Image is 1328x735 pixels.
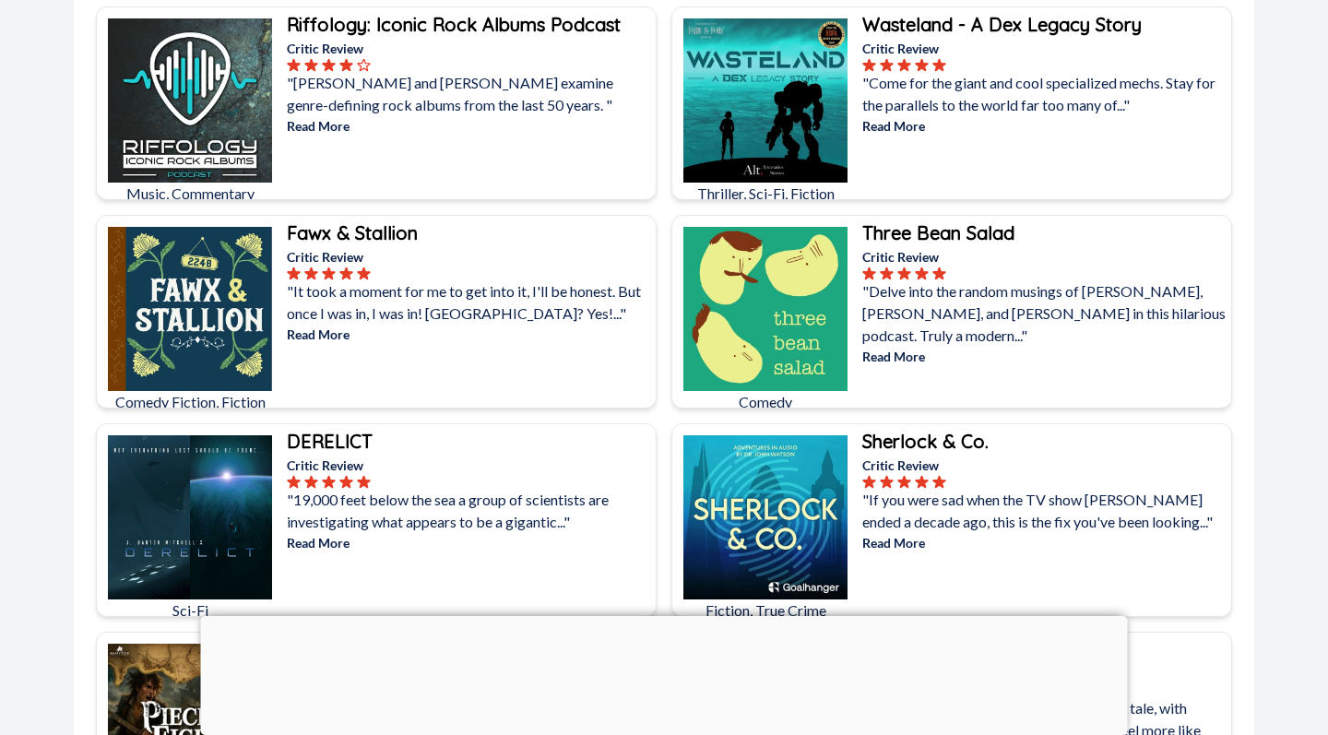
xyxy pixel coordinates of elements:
[287,456,652,475] p: Critic Review
[862,280,1227,347] p: "Delve into the random musings of [PERSON_NAME], [PERSON_NAME], and [PERSON_NAME] in this hilario...
[671,423,1232,617] a: Sherlock & Co.Fiction, True CrimeSherlock & Co.Critic Review"If you were sad when the TV show [PE...
[96,215,657,409] a: Fawx & StallionComedy Fiction, FictionFawx & StallionCritic Review"It took a moment for me to get...
[287,39,652,58] p: Critic Review
[862,347,1227,366] p: Read More
[862,247,1227,267] p: Critic Review
[862,39,1227,58] p: Critic Review
[683,391,848,413] p: Comedy
[862,489,1227,533] p: "If you were sad when the TV show [PERSON_NAME] ended a decade ago, this is the fix you've been l...
[287,116,652,136] p: Read More
[862,72,1227,116] p: "Come for the giant and cool specialized mechs. Stay for the parallels to the world far too many ...
[862,221,1014,244] b: Three Bean Salad
[287,430,373,453] b: DERELICT
[862,533,1227,552] p: Read More
[683,435,848,599] img: Sherlock & Co.
[671,6,1232,200] a: Wasteland - A Dex Legacy StoryThriller, Sci-Fi, FictionWasteland - A Dex Legacy StoryCritic Revie...
[862,116,1227,136] p: Read More
[108,18,272,183] img: Riffology: Iconic Rock Albums Podcast
[108,227,272,391] img: Fawx & Stallion
[96,6,657,200] a: Riffology: Iconic Rock Albums PodcastMusic, CommentaryRiffology: Iconic Rock Albums PodcastCritic...
[671,215,1232,409] a: Three Bean SaladComedyThree Bean SaladCritic Review"Delve into the random musings of [PERSON_NAME...
[683,183,848,205] p: Thriller, Sci-Fi, Fiction
[108,183,272,205] p: Music, Commentary
[862,430,989,453] b: Sherlock & Co.
[683,18,848,183] img: Wasteland - A Dex Legacy Story
[108,599,272,622] p: Sci-Fi
[287,533,652,552] p: Read More
[287,325,652,344] p: Read More
[862,456,1227,475] p: Critic Review
[862,13,1142,36] b: Wasteland - A Dex Legacy Story
[96,423,657,617] a: DERELICTSci-FiDERELICTCritic Review"19,000 feet below the sea a group of scientists are investiga...
[287,247,652,267] p: Critic Review
[287,221,418,244] b: Fawx & Stallion
[287,13,621,36] b: Riffology: Iconic Rock Albums Podcast
[683,599,848,622] p: Fiction, True Crime
[287,72,652,116] p: "[PERSON_NAME] and [PERSON_NAME] examine genre-defining rock albums from the last 50 years. "
[201,616,1128,730] iframe: Advertisement
[108,435,272,599] img: DERELICT
[287,280,652,325] p: "It took a moment for me to get into it, I'll be honest. But once I was in, I was in! [GEOGRAPHIC...
[683,227,848,391] img: Three Bean Salad
[287,489,652,533] p: "19,000 feet below the sea a group of scientists are investigating what appears to be a gigantic..."
[108,391,272,413] p: Comedy Fiction, Fiction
